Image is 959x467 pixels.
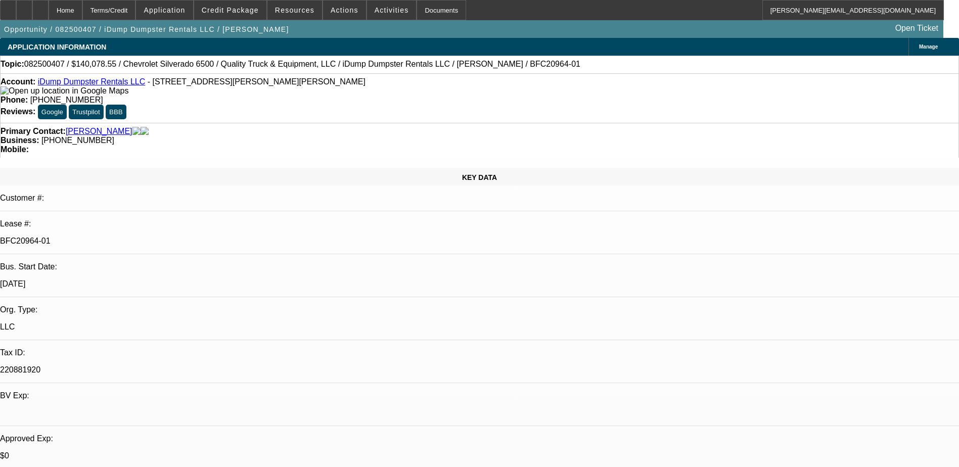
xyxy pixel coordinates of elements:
a: Open Ticket [891,20,942,37]
button: Activities [367,1,417,20]
span: Actions [331,6,358,14]
button: Credit Package [194,1,266,20]
span: Application [144,6,185,14]
strong: Business: [1,136,39,145]
img: linkedin-icon.png [141,127,149,136]
span: [PHONE_NUMBER] [41,136,114,145]
span: Activities [375,6,409,14]
button: Application [136,1,193,20]
strong: Mobile: [1,145,29,154]
strong: Account: [1,77,35,86]
strong: Phone: [1,96,28,104]
img: Open up location in Google Maps [1,86,128,96]
span: APPLICATION INFORMATION [8,43,106,51]
a: View Google Maps [1,86,128,95]
button: Trustpilot [69,105,103,119]
span: KEY DATA [462,173,497,181]
button: Google [38,105,67,119]
span: Resources [275,6,314,14]
span: 082500407 / $140,078.55 / Chevrolet Silverado 6500 / Quality Truck & Equipment, LLC / iDump Dumps... [24,60,580,69]
span: - [STREET_ADDRESS][PERSON_NAME][PERSON_NAME] [148,77,366,86]
a: iDump Dumpster Rentals LLC [38,77,146,86]
img: facebook-icon.png [132,127,141,136]
button: BBB [106,105,126,119]
strong: Primary Contact: [1,127,66,136]
button: Resources [267,1,322,20]
button: Actions [323,1,366,20]
strong: Reviews: [1,107,35,116]
a: [PERSON_NAME] [66,127,132,136]
strong: Topic: [1,60,24,69]
span: Manage [919,44,938,50]
span: [PHONE_NUMBER] [30,96,103,104]
span: Opportunity / 082500407 / iDump Dumpster Rentals LLC / [PERSON_NAME] [4,25,289,33]
span: Credit Package [202,6,259,14]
